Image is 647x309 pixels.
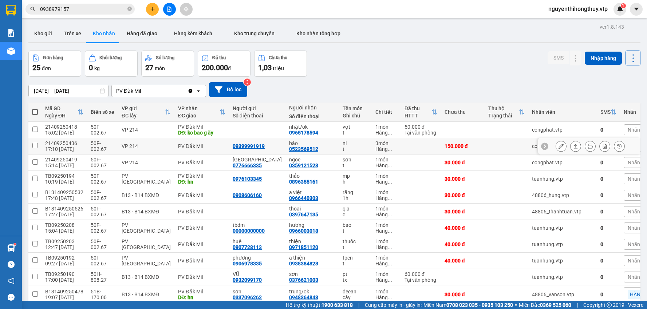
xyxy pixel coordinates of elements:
div: B13 - B14 BXMĐ [122,292,171,297]
span: ... [388,277,392,283]
div: t [343,146,368,152]
div: Người nhận [289,105,335,111]
span: ... [388,261,392,266]
div: VP 214 [122,160,171,165]
span: Nhãn [628,192,640,198]
div: pt [343,271,368,277]
div: Chưa thu [269,55,287,60]
div: 1 món [375,238,397,244]
th: Toggle SortBy [118,103,174,122]
span: Nhãn [628,176,640,182]
div: VP 214 [122,143,171,149]
div: a thiện [289,255,335,261]
sup: 1 [621,3,626,8]
th: Toggle SortBy [42,103,87,122]
div: 1 món [375,222,397,228]
button: file-add [163,3,176,16]
div: 17:48 [DATE] [45,195,83,201]
div: Tại văn phòng [405,277,437,283]
div: 1 món [375,157,397,162]
div: 50F-002.67 [91,140,114,152]
div: congphat.vtp [532,160,593,165]
div: thuốc [343,238,368,244]
div: Hàng thông thường [375,195,397,201]
div: 10:19 [DATE] [45,179,83,185]
span: Nhãn [628,127,640,133]
div: congphat.vtp [532,127,593,133]
div: PV [GEOGRAPHIC_DATA] [122,173,171,185]
div: PV Đắk Mil [178,143,225,149]
div: 0397647135 [289,212,318,217]
div: c [343,212,368,217]
div: 0896355161 [289,179,318,185]
span: close-circle [127,6,132,13]
button: Kho gửi [28,25,58,42]
span: 1,03 [258,63,272,72]
div: PV Đắk Mil [178,173,225,179]
div: a việt [289,189,335,195]
div: 0965178594 [289,130,318,136]
div: VP 214 [122,127,171,133]
div: tbdm [233,222,282,228]
img: solution-icon [7,29,15,37]
button: Hàng đã giao [121,25,163,42]
button: Khối lượng0kg [85,51,138,77]
div: 0948364848 [289,294,318,300]
div: 50.000 đ [405,124,437,130]
div: 00000000000 [233,228,265,234]
span: Hỗ trợ kỹ thuật: [286,301,353,309]
span: close-circle [127,7,132,11]
div: Hàng thông thường [375,162,397,168]
div: 21409250436 [45,140,83,146]
div: tuanhung.vtp [532,258,593,264]
th: Toggle SortBy [597,103,620,122]
div: PV Đắk Mil [178,124,225,130]
span: Kho nhận tổng hợp [296,31,340,36]
div: B13 - B14 BXMĐ [122,274,171,280]
div: 0966003018 [289,228,318,234]
div: Khối lượng [99,55,122,60]
svg: open [196,88,201,94]
span: Hàng kèm khách [174,31,212,36]
span: ... [388,228,392,234]
div: t [343,162,368,168]
div: VP nhận [178,105,220,111]
div: nhật/ok [289,124,335,130]
div: 17:27 [DATE] [45,212,83,217]
div: sao việt [233,157,282,162]
div: 50F-002.67 [91,255,114,266]
div: 40.000 đ [445,225,481,231]
div: Thu hộ [488,105,519,111]
div: 0 [600,292,616,297]
div: 0966440303 [289,195,318,201]
div: Đã thu [405,105,431,111]
button: aim [180,3,193,16]
span: message [8,294,15,301]
div: 51B-170.00 [91,289,114,300]
button: Đã thu200.000đ [198,51,250,77]
button: Đơn hàng25đơn [28,51,81,77]
div: 1 món [375,206,397,212]
div: SMS [600,109,611,115]
span: ... [388,162,392,168]
div: 50F-002.67 [91,222,114,234]
div: phương [233,255,282,261]
div: 0523569512 [289,146,318,152]
div: tuanhung.vtp [532,225,593,231]
div: 0776666335 [233,162,262,168]
div: TB09250194 [45,173,83,179]
div: Số điện thoại [233,113,282,119]
div: 0 [600,176,616,182]
div: tuanhung.vtp [532,176,593,182]
span: 200.000 [202,63,228,72]
div: 0971851120 [289,244,318,250]
span: nguyenthihongthuy.vtp [543,4,614,13]
div: tpcn [343,255,368,261]
div: 50F-002.67 [91,173,114,185]
div: 21409250419 [45,157,83,162]
div: 0908606160 [233,192,262,198]
input: Tìm tên, số ĐT hoặc mã đơn [40,5,126,13]
div: Chi tiết [375,109,397,115]
div: 19:07 [DATE] [45,294,83,300]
